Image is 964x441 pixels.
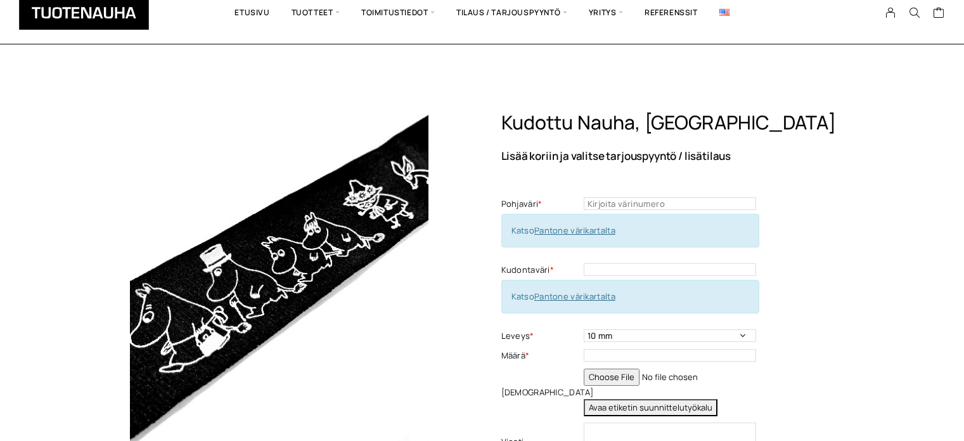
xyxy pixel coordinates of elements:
[933,6,945,22] a: Cart
[534,291,615,302] a: Pantone värikartalta
[584,399,717,416] button: Avaa etiketin suunnittelutyökalu
[501,263,581,277] label: Kudontaväri
[501,197,581,211] label: Pohjaväri
[534,225,615,236] a: Pantone värikartalta
[584,197,756,210] input: Kirjoita värinumero
[501,111,853,135] h1: Kudottu nauha, [GEOGRAPHIC_DATA]
[501,349,581,362] label: Määrä
[878,7,903,18] a: My Account
[501,329,581,343] label: Leveys
[903,7,927,18] button: Search
[511,225,615,236] span: Katso
[501,150,853,161] p: Lisää koriin ja valitse tarjouspyyntö / lisätilaus
[511,291,615,302] span: Katso
[501,386,581,399] label: [DEMOGRAPHIC_DATA]
[719,9,729,16] img: English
